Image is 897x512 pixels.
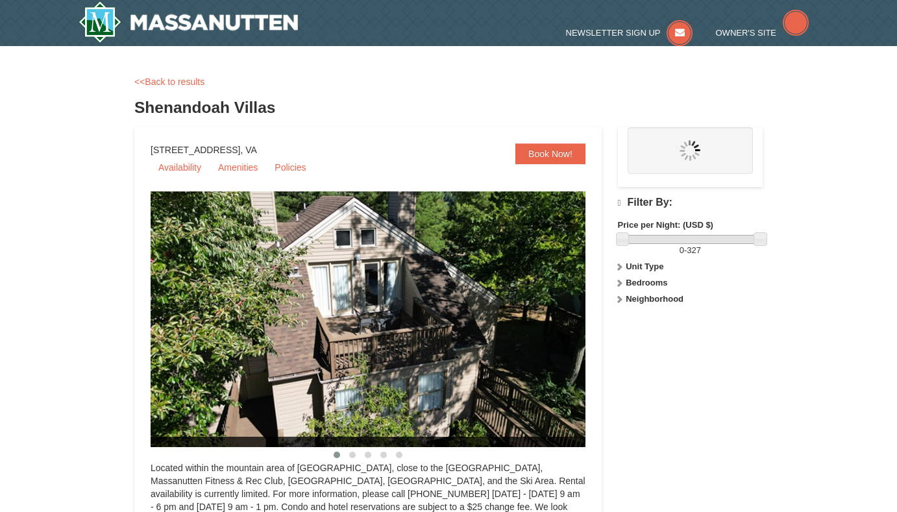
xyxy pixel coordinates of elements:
span: Owner's Site [716,28,777,38]
strong: Unit Type [626,262,663,271]
img: 19219019-2-e70bf45f.jpg [151,191,618,447]
a: Policies [267,158,313,177]
a: Availability [151,158,209,177]
strong: Bedrooms [626,278,667,287]
strong: Price per Night: (USD $) [618,220,713,230]
a: Book Now! [515,143,585,164]
strong: Neighborhood [626,294,683,304]
label: - [618,244,763,257]
span: 0 [680,245,684,255]
span: Newsletter Sign Up [566,28,661,38]
a: Amenities [210,158,265,177]
span: 327 [687,245,701,255]
h4: Filter By: [618,197,763,209]
a: <<Back to results [134,77,204,87]
a: Massanutten Resort [79,1,298,43]
a: Newsletter Sign Up [566,28,693,38]
img: Massanutten Resort Logo [79,1,298,43]
img: wait.gif [680,140,700,161]
h3: Shenandoah Villas [134,95,763,121]
a: Owner's Site [716,28,809,38]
